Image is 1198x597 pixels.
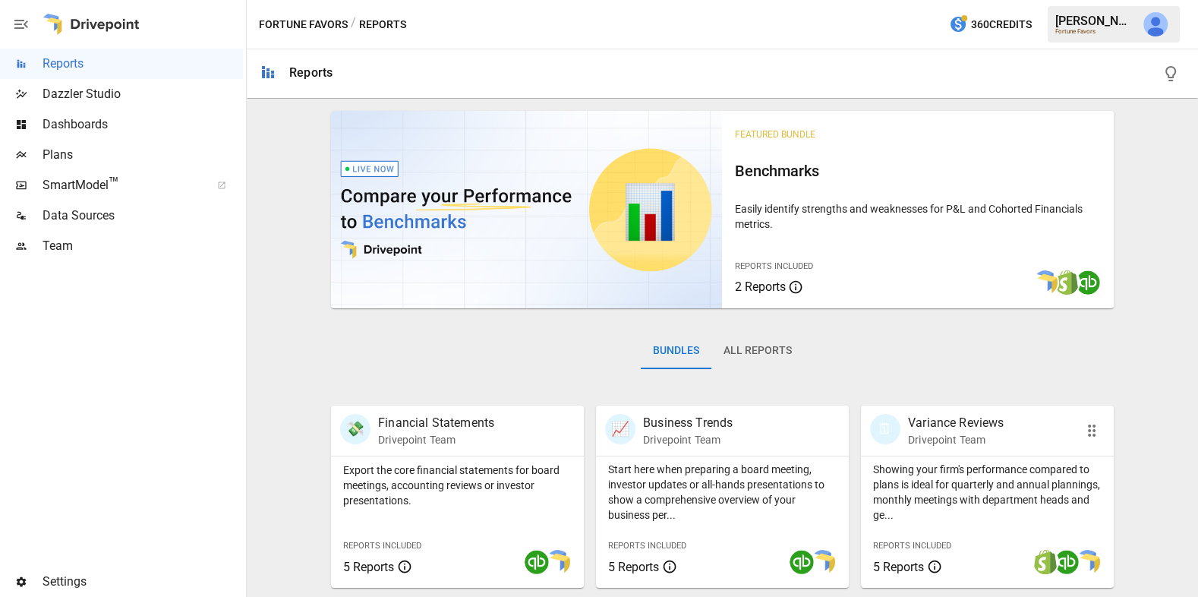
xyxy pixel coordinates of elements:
[734,280,785,294] span: 2 Reports
[378,414,494,432] p: Financial Statements
[908,414,1004,432] p: Variance Reviews
[1076,270,1100,295] img: quickbooks
[734,159,1101,183] h6: Benchmarks
[643,432,733,447] p: Drivepoint Team
[343,463,572,508] p: Export the core financial statements for board meetings, accounting reviews or investor presentat...
[971,15,1032,34] span: 360 Credits
[870,414,900,444] div: 🗓
[605,414,635,444] div: 📈
[873,462,1102,523] p: Showing your firm's performance compared to plans is ideal for quarterly and annual plannings, mo...
[1076,550,1100,574] img: smart model
[1033,270,1058,295] img: smart model
[43,176,200,194] span: SmartModel
[43,573,243,591] span: Settings
[1055,270,1079,295] img: shopify
[351,15,356,34] div: /
[343,560,394,574] span: 5 Reports
[943,11,1038,39] button: 360Credits
[43,237,243,255] span: Team
[1134,3,1177,46] button: Julie Wilton
[1055,550,1079,574] img: quickbooks
[1055,14,1134,28] div: [PERSON_NAME]
[331,111,722,308] img: video thumbnail
[43,146,243,164] span: Plans
[340,414,370,444] div: 💸
[43,85,243,103] span: Dazzler Studio
[608,462,837,523] p: Start here when preparing a board meeting, investor updates or all-hands presentations to show a ...
[109,174,119,193] span: ™
[711,333,804,369] button: All Reports
[1143,12,1168,36] img: Julie Wilton
[1055,28,1134,35] div: Fortune Favors
[811,550,835,574] img: smart model
[641,333,711,369] button: Bundles
[873,560,924,574] span: 5 Reports
[343,541,421,551] span: Reports Included
[546,550,570,574] img: smart model
[734,261,812,271] span: Reports Included
[790,550,814,574] img: quickbooks
[1033,550,1058,574] img: shopify
[908,432,1004,447] p: Drivepoint Team
[734,201,1101,232] p: Easily identify strengths and weaknesses for P&L and Cohorted Financials metrics.
[873,541,951,551] span: Reports Included
[608,560,659,574] span: 5 Reports
[289,65,333,80] div: Reports
[643,414,733,432] p: Business Trends
[259,15,348,34] button: Fortune Favors
[608,541,686,551] span: Reports Included
[43,207,243,225] span: Data Sources
[525,550,549,574] img: quickbooks
[43,55,243,73] span: Reports
[378,432,494,447] p: Drivepoint Team
[43,115,243,134] span: Dashboards
[734,129,815,140] span: Featured Bundle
